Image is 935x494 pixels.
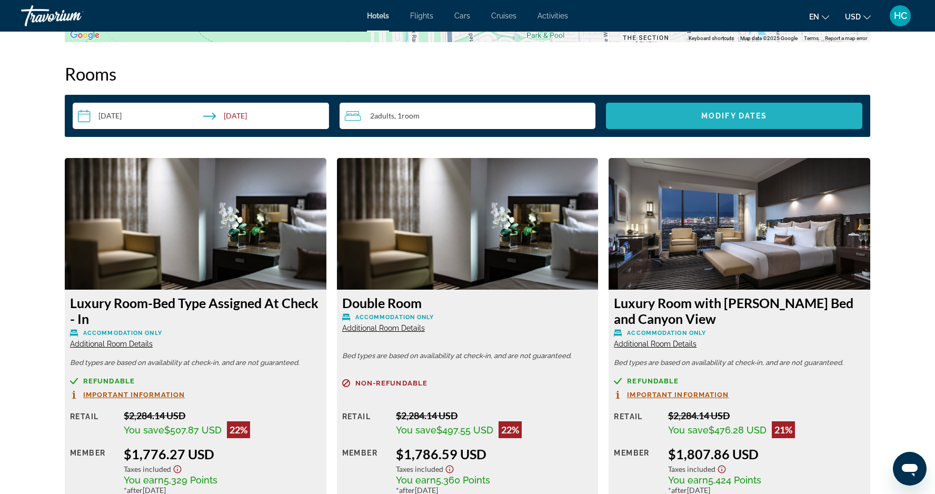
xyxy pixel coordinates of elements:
span: Refundable [83,378,135,384]
button: Important Information [614,390,729,399]
button: Modify Dates [606,103,862,129]
a: Hotels [367,12,389,20]
span: , 1 [394,112,420,120]
a: Terms (opens in new tab) [804,35,819,41]
button: Show Taxes and Fees disclaimer [715,462,728,474]
span: Adults [374,111,394,120]
img: Google [67,28,102,42]
button: Important Information [70,390,185,399]
div: Search widget [73,103,862,129]
a: Cruises [491,12,516,20]
h3: Luxury Room-Bed Type Assigned At Check - In [70,295,321,327]
img: Luxury Room-Bed Type Assigned At Check - In [65,158,326,290]
span: HC [894,11,907,21]
span: Taxes included [124,465,171,473]
span: Accommodation Only [355,314,434,321]
p: Bed types are based on availability at check-in, and are not guaranteed. [342,352,593,360]
div: 22% [499,421,522,438]
span: $507.87 USD [164,424,222,436]
span: Additional Room Details [614,340,697,348]
span: 5,360 Points [436,475,490,486]
span: You save [124,424,164,436]
a: Travorium [21,2,126,29]
span: You earn [124,475,164,486]
span: Accommodation Only [627,330,706,337]
a: Refundable [614,377,865,385]
img: Double Room [337,158,599,290]
a: Activities [538,12,568,20]
span: Taxes included [396,465,443,473]
p: Bed types are based on availability at check-in, and are not guaranteed. [70,359,321,367]
a: Open this area in Google Maps (opens a new window) [67,28,102,42]
iframe: Button to launch messaging window [893,452,927,486]
button: Keyboard shortcuts [689,35,734,42]
button: Show Taxes and Fees disclaimer [443,462,456,474]
span: 2 [370,112,394,120]
div: Retail [614,410,660,438]
button: Change currency [845,9,871,24]
span: Important Information [627,391,729,398]
button: Change language [809,9,829,24]
button: Travelers: 2 adults, 0 children [340,103,596,129]
button: Show Taxes and Fees disclaimer [171,462,184,474]
span: Accommodation Only [83,330,162,337]
span: Additional Room Details [342,324,425,332]
a: Cars [454,12,470,20]
button: Select check in and out date [73,103,329,129]
div: $2,284.14 USD [396,410,593,421]
span: 5,329 Points [164,475,217,486]
span: You earn [396,475,436,486]
span: Room [402,111,420,120]
div: $1,786.59 USD [396,446,593,462]
h2: Rooms [65,63,870,84]
span: en [809,13,819,21]
a: Refundable [70,377,321,385]
div: 22% [227,421,250,438]
span: Additional Room Details [70,340,153,348]
span: Taxes included [668,465,715,473]
span: USD [845,13,861,21]
span: 5,424 Points [708,475,761,486]
a: Report a map error [825,35,867,41]
div: Retail [342,410,388,438]
span: You save [396,424,436,436]
span: You earn [668,475,708,486]
div: 21% [772,421,795,438]
a: Flights [410,12,433,20]
button: User Menu [887,5,914,27]
span: Non-refundable [355,380,427,387]
span: Map data ©2025 Google [740,35,798,41]
span: $497.55 USD [436,424,493,436]
span: Modify Dates [701,112,767,120]
p: Bed types are based on availability at check-in, and are not guaranteed. [614,359,865,367]
span: You save [668,424,709,436]
div: $1,776.27 USD [124,446,321,462]
span: $476.28 USD [709,424,767,436]
h3: Luxury Room with [PERSON_NAME] Bed and Canyon View [614,295,865,327]
div: $1,807.86 USD [668,446,865,462]
span: Important Information [83,391,185,398]
span: Refundable [627,378,679,384]
div: $2,284.14 USD [124,410,321,421]
h3: Double Room [342,295,593,311]
div: $2,284.14 USD [668,410,865,421]
div: Retail [70,410,116,438]
img: Luxury Room with King Bed and Canyon View [609,158,870,290]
